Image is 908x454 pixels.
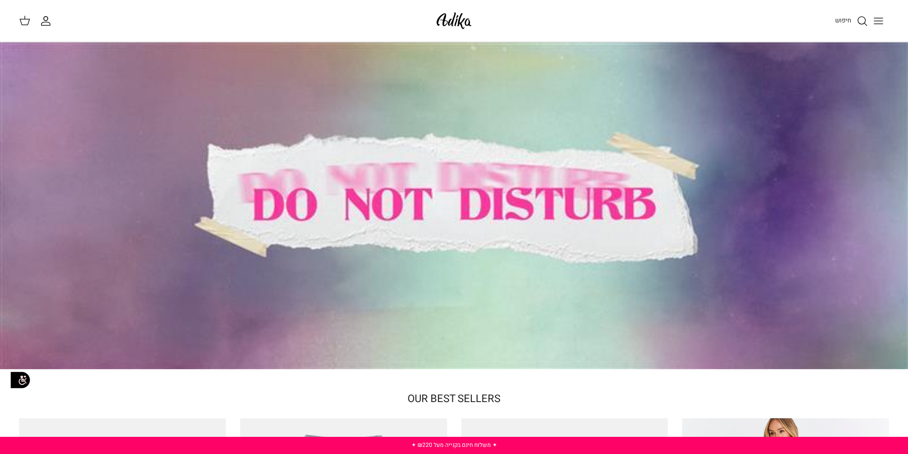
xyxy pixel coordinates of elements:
[835,15,868,27] a: חיפוש
[411,441,497,449] a: ✦ משלוח חינם בקנייה מעל ₪220 ✦
[40,15,55,27] a: החשבון שלי
[434,10,474,32] img: Adika IL
[835,16,851,25] span: חיפוש
[7,367,33,393] img: accessibility_icon02.svg
[868,10,889,31] button: Toggle menu
[408,391,500,406] a: OUR BEST SELLERS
